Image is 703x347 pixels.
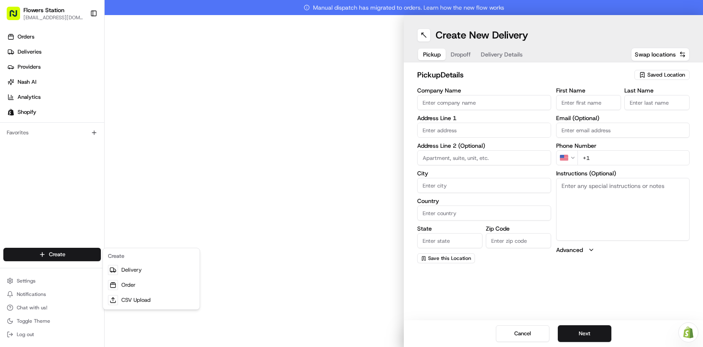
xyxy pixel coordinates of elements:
label: City [417,170,551,176]
div: Create [105,250,198,262]
span: API Documentation [79,121,134,130]
h2: pickup Details [417,69,629,81]
img: Shopify logo [8,109,14,116]
input: Enter phone number [577,150,690,165]
input: Enter country [417,206,551,221]
label: Country [417,198,551,204]
label: Last Name [624,87,690,93]
span: Notifications [17,291,46,298]
span: Deliveries [18,48,41,56]
input: Enter first name [556,95,621,110]
input: Clear [22,54,138,63]
span: Swap locations [635,50,676,59]
span: Pickup [423,50,441,59]
input: Enter last name [624,95,690,110]
label: Company Name [417,87,551,93]
h1: Create New Delivery [436,28,528,42]
span: Log out [17,331,34,338]
a: 💻API Documentation [67,118,138,133]
button: Start new chat [142,82,152,93]
input: Apartment, suite, unit, etc. [417,150,551,165]
input: Enter zip code [486,233,551,248]
a: Order [105,278,198,293]
input: Enter email address [556,123,690,138]
label: Zip Code [486,226,551,231]
img: 1736555255976-a54dd68f-1ca7-489b-9aae-adbdc363a1c4 [8,80,23,95]
label: Address Line 1 [417,115,551,121]
span: Toggle Theme [17,318,50,324]
p: Welcome 👋 [8,33,152,47]
label: Address Line 2 (Optional) [417,143,551,149]
span: Knowledge Base [17,121,64,130]
span: Orders [18,33,34,41]
a: CSV Upload [105,293,198,308]
span: Chat with us! [17,304,47,311]
div: Favorites [3,126,101,139]
label: Phone Number [556,143,690,149]
label: State [417,226,482,231]
a: Powered byPylon [59,141,101,148]
input: Enter address [417,123,551,138]
label: Email (Optional) [556,115,690,121]
span: Save this Location [428,255,471,262]
button: Next [558,325,611,342]
span: Flowers Station [23,6,64,14]
img: Nash [8,8,25,25]
span: Shopify [18,108,36,116]
div: 📗 [8,122,15,129]
span: Saved Location [647,71,685,79]
button: Cancel [496,325,549,342]
span: Manual dispatch has migrated to orders. Learn how the new flow works [304,3,504,12]
span: [EMAIL_ADDRESS][DOMAIN_NAME] [23,14,83,21]
a: 📗Knowledge Base [5,118,67,133]
span: Delivery Details [481,50,523,59]
span: Pylon [83,142,101,148]
span: Nash AI [18,78,36,86]
div: Start new chat [28,80,137,88]
span: Analytics [18,93,41,101]
span: Settings [17,278,36,284]
span: Dropoff [451,50,471,59]
div: We're available if you need us! [28,88,106,95]
a: Delivery [105,262,198,278]
span: Create [49,251,65,258]
input: Enter city [417,178,551,193]
label: First Name [556,87,621,93]
label: Advanced [556,246,583,254]
input: Enter state [417,233,482,248]
span: Providers [18,63,41,71]
div: 💻 [71,122,77,129]
input: Enter company name [417,95,551,110]
label: Instructions (Optional) [556,170,690,176]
